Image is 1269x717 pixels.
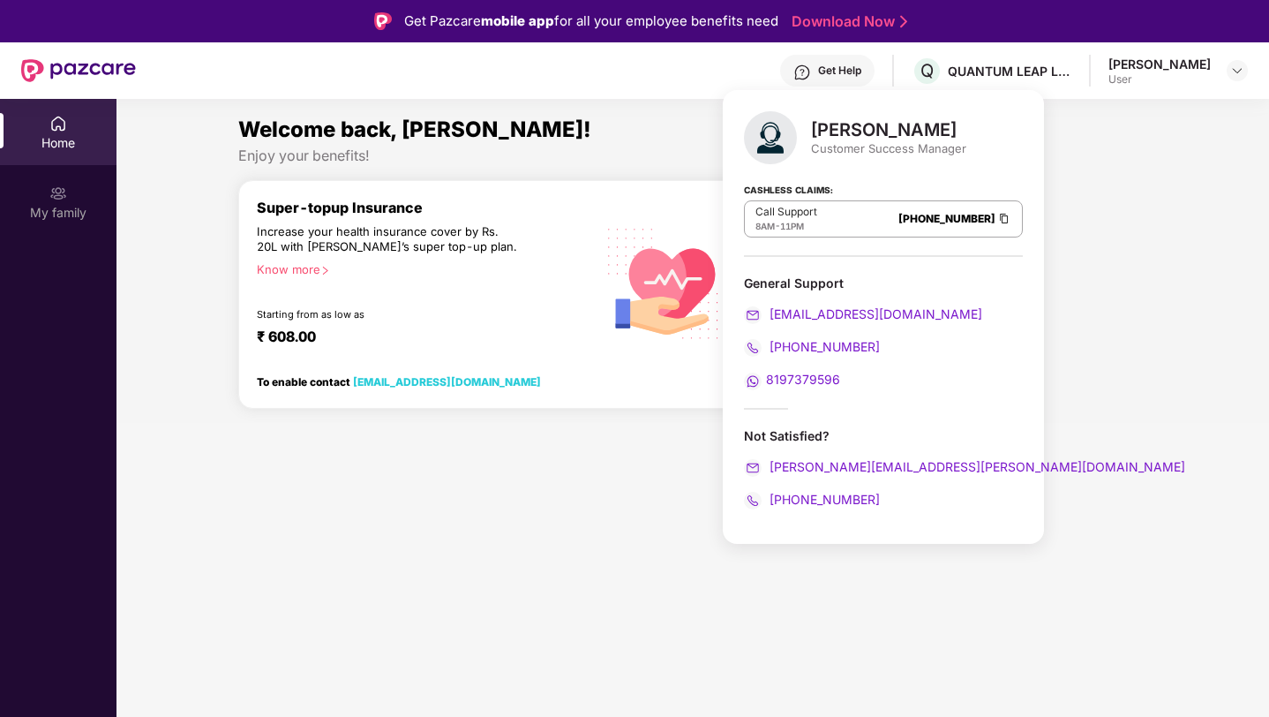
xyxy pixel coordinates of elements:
div: Increase your health insurance cover by Rs. 20L with [PERSON_NAME]’s super top-up plan. [257,224,520,255]
span: 8AM [755,221,775,231]
span: Q [920,60,934,81]
div: - [755,219,817,233]
img: svg+xml;base64,PHN2ZyB4bWxucz0iaHR0cDovL3d3dy53My5vcmcvMjAwMC9zdmciIHdpZHRoPSIyMCIgaGVpZ2h0PSIyMC... [744,373,762,390]
img: svg+xml;base64,PHN2ZyB3aWR0aD0iMjAiIGhlaWdodD0iMjAiIHZpZXdCb3g9IjAgMCAyMCAyMCIgZmlsbD0ibm9uZSIgeG... [49,185,67,202]
strong: mobile app [481,12,554,29]
a: Download Now [792,12,902,31]
div: Get Help [818,64,861,78]
div: QUANTUM LEAP LEARNING SOLUTIONS PRIVATE LIMITED [948,63,1071,79]
img: svg+xml;base64,PHN2ZyB4bWxucz0iaHR0cDovL3d3dy53My5vcmcvMjAwMC9zdmciIHdpZHRoPSIyMCIgaGVpZ2h0PSIyMC... [744,306,762,324]
a: 8197379596 [744,372,840,387]
img: Logo [374,12,392,30]
img: svg+xml;base64,PHN2ZyBpZD0iRHJvcGRvd24tMzJ4MzIiIHhtbG5zPSJodHRwOi8vd3d3LnczLm9yZy8yMDAwL3N2ZyIgd2... [1230,64,1244,78]
div: ₹ 608.00 [257,328,578,349]
div: Know more [257,262,585,275]
div: To enable contact [257,375,541,388]
div: [PERSON_NAME] [1108,56,1211,72]
strong: Cashless Claims: [744,179,833,199]
img: svg+xml;base64,PHN2ZyBpZD0iSGVscC0zMngzMiIgeG1sbnM9Imh0dHA6Ly93d3cudzMub3JnLzIwMDAvc3ZnIiB3aWR0aD... [793,64,811,81]
a: [PERSON_NAME][EMAIL_ADDRESS][PERSON_NAME][DOMAIN_NAME] [744,459,1185,474]
div: Customer Success Manager [811,140,966,156]
img: svg+xml;base64,PHN2ZyBpZD0iSG9tZSIgeG1sbnM9Imh0dHA6Ly93d3cudzMub3JnLzIwMDAvc3ZnIiB3aWR0aD0iMjAiIG... [49,115,67,132]
img: svg+xml;base64,PHN2ZyB4bWxucz0iaHR0cDovL3d3dy53My5vcmcvMjAwMC9zdmciIHdpZHRoPSIyMCIgaGVpZ2h0PSIyMC... [744,492,762,509]
a: [EMAIL_ADDRESS][DOMAIN_NAME] [353,375,541,389]
div: Not Satisfied? [744,427,1023,509]
span: [PHONE_NUMBER] [766,492,880,507]
span: Welcome back, [PERSON_NAME]! [238,117,591,142]
div: Super-topup Insurance [257,199,596,216]
div: Starting from as low as [257,308,521,321]
div: Get Pazcare for all your employee benefits need [404,11,778,32]
a: [PHONE_NUMBER] [744,492,880,507]
div: [PERSON_NAME] [811,119,966,140]
img: svg+xml;base64,PHN2ZyB4bWxucz0iaHR0cDovL3d3dy53My5vcmcvMjAwMC9zdmciIHdpZHRoPSIyMCIgaGVpZ2h0PSIyMC... [744,459,762,477]
div: General Support [744,275,1023,390]
span: right [320,266,330,275]
p: Call Support [755,205,817,219]
span: 8197379596 [766,372,840,387]
div: Not Satisfied? [744,427,1023,444]
img: svg+xml;base64,PHN2ZyB4bWxucz0iaHR0cDovL3d3dy53My5vcmcvMjAwMC9zdmciIHdpZHRoPSIyMCIgaGVpZ2h0PSIyMC... [744,339,762,357]
span: [PERSON_NAME][EMAIL_ADDRESS][PERSON_NAME][DOMAIN_NAME] [766,459,1185,474]
img: svg+xml;base64,PHN2ZyB4bWxucz0iaHR0cDovL3d3dy53My5vcmcvMjAwMC9zdmciIHhtbG5zOnhsaW5rPSJodHRwOi8vd3... [744,111,797,164]
a: [PHONE_NUMBER] [744,339,880,354]
img: svg+xml;base64,PHN2ZyB4bWxucz0iaHR0cDovL3d3dy53My5vcmcvMjAwMC9zdmciIHhtbG5zOnhsaW5rPSJodHRwOi8vd3... [596,208,741,356]
span: 11PM [780,221,804,231]
a: [PHONE_NUMBER] [898,212,995,225]
span: [PHONE_NUMBER] [766,339,880,354]
img: New Pazcare Logo [21,59,136,82]
img: Clipboard Icon [997,211,1011,226]
a: [EMAIL_ADDRESS][DOMAIN_NAME] [744,306,982,321]
img: Stroke [900,12,907,31]
span: [EMAIL_ADDRESS][DOMAIN_NAME] [766,306,982,321]
div: General Support [744,275,1023,291]
div: User [1108,72,1211,87]
div: Enjoy your benefits! [238,147,1148,165]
